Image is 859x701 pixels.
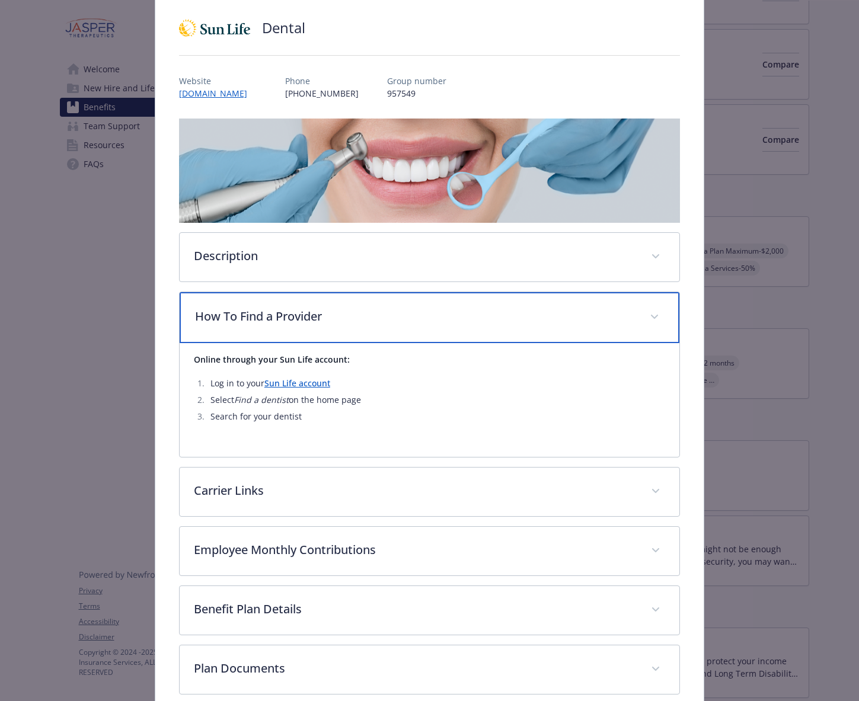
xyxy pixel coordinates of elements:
[207,409,665,424] li: Search for your dentist
[207,393,665,407] li: Select on the home page
[180,233,679,281] div: Description
[180,468,679,516] div: Carrier Links
[194,354,350,365] strong: Online through your Sun Life account:
[285,87,359,100] p: [PHONE_NUMBER]
[180,645,679,694] div: Plan Documents
[179,119,680,223] img: banner
[194,660,637,677] p: Plan Documents
[262,18,305,38] h2: Dental
[179,88,257,99] a: [DOMAIN_NAME]
[180,292,679,343] div: How To Find a Provider
[179,75,257,87] p: Website
[194,541,637,559] p: Employee Monthly Contributions
[180,527,679,575] div: Employee Monthly Contributions
[387,75,446,87] p: Group number
[195,308,636,325] p: How To Find a Provider
[179,10,250,46] img: Sun Life Financial
[234,394,289,405] em: Find a dentist
[194,600,637,618] p: Benefit Plan Details
[194,482,637,500] p: Carrier Links
[387,87,446,100] p: 957549
[180,343,679,457] div: How To Find a Provider
[264,377,330,389] a: Sun Life account
[207,376,665,390] li: Log in to your
[285,75,359,87] p: Phone
[194,247,637,265] p: Description
[180,586,679,635] div: Benefit Plan Details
